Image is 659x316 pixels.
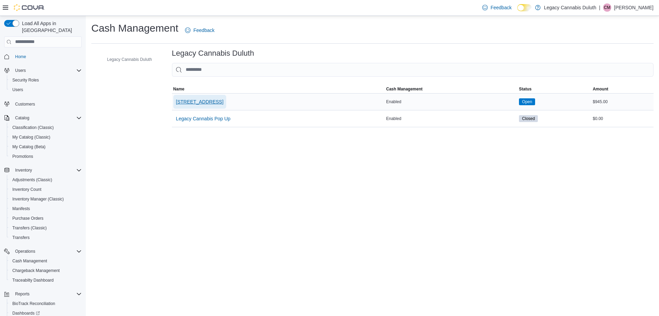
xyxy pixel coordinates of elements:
a: Chargeback Management [10,266,62,275]
button: [STREET_ADDRESS] [173,95,226,109]
button: My Catalog (Classic) [7,132,84,142]
span: Customers [15,101,35,107]
span: Load All Apps in [GEOGRAPHIC_DATA] [19,20,82,34]
button: Security Roles [7,75,84,85]
a: BioTrack Reconciliation [10,299,58,308]
input: This is a search bar. As you type, the results lower in the page will automatically filter. [172,63,654,77]
button: Inventory Count [7,185,84,194]
span: BioTrack Reconciliation [10,299,82,308]
span: Transfers [10,233,82,242]
span: Legacy Cannabis Duluth [107,57,152,62]
a: Security Roles [10,76,42,84]
button: Adjustments (Classic) [7,175,84,185]
img: Cova [14,4,45,11]
button: Cash Management [385,85,518,93]
span: Reports [15,291,30,297]
button: Classification (Classic) [7,123,84,132]
span: Users [15,68,26,73]
a: Users [10,86,26,94]
a: Manifests [10,205,33,213]
span: Home [12,52,82,61]
span: Traceabilty Dashboard [10,276,82,284]
button: Legacy Cannabis Duluth [97,55,155,64]
span: My Catalog (Beta) [10,143,82,151]
span: Security Roles [12,77,39,83]
a: Classification (Classic) [10,123,57,132]
span: Promotions [10,152,82,161]
span: Transfers (Classic) [12,225,47,231]
span: Catalog [12,114,82,122]
span: Legacy Cannabis Pop Up [176,115,231,122]
span: [STREET_ADDRESS] [176,98,223,105]
button: Amount [591,85,654,93]
span: Operations [12,247,82,255]
span: Open [522,99,532,105]
button: Operations [1,247,84,256]
button: Inventory Manager (Classic) [7,194,84,204]
span: Classification (Classic) [10,123,82,132]
span: My Catalog (Classic) [10,133,82,141]
span: Manifests [12,206,30,211]
span: Reports [12,290,82,298]
button: Name [172,85,385,93]
span: Purchase Orders [10,214,82,222]
p: [PERSON_NAME] [614,3,654,12]
button: Chargeback Management [7,266,84,275]
button: Promotions [7,152,84,161]
a: Transfers (Classic) [10,224,49,232]
span: Dark Mode [517,11,518,12]
a: Adjustments (Classic) [10,176,55,184]
p: Legacy Cannabis Duluth [544,3,597,12]
span: Promotions [12,154,33,159]
button: Inventory [1,165,84,175]
button: BioTrack Reconciliation [7,299,84,308]
span: Status [519,86,532,92]
button: Users [1,66,84,75]
button: Customers [1,99,84,109]
span: Classification (Classic) [12,125,54,130]
span: Chargeback Management [10,266,82,275]
a: Inventory Count [10,185,44,194]
span: Manifests [10,205,82,213]
span: Cash Management [386,86,423,92]
a: Traceabilty Dashboard [10,276,56,284]
button: Transfers [7,233,84,242]
p: | [599,3,600,12]
button: Transfers (Classic) [7,223,84,233]
button: Traceabilty Dashboard [7,275,84,285]
button: Legacy Cannabis Pop Up [173,112,233,126]
button: Inventory [12,166,35,174]
a: Feedback [479,1,514,14]
span: Inventory Count [12,187,42,192]
button: Catalog [1,113,84,123]
span: Users [12,66,82,75]
span: Feedback [490,4,511,11]
span: Traceabilty Dashboard [12,277,54,283]
span: Transfers [12,235,30,240]
span: My Catalog (Beta) [12,144,46,150]
h1: Cash Management [91,21,178,35]
span: Operations [15,249,35,254]
span: Adjustments (Classic) [12,177,52,183]
button: Purchase Orders [7,214,84,223]
span: Inventory Manager (Classic) [12,196,64,202]
div: $945.00 [591,98,654,106]
span: Customers [12,99,82,108]
span: Cash Management [12,258,47,264]
a: My Catalog (Beta) [10,143,48,151]
span: Open [519,98,535,105]
button: Catalog [12,114,32,122]
button: Cash Management [7,256,84,266]
span: Inventory Manager (Classic) [10,195,82,203]
span: Users [10,86,82,94]
span: Cash Management [10,257,82,265]
div: Enabled [385,98,518,106]
a: Transfers [10,233,32,242]
button: My Catalog (Beta) [7,142,84,152]
div: Corey McCauley [603,3,611,12]
span: Purchase Orders [12,216,44,221]
span: Chargeback Management [12,268,60,273]
span: Feedback [193,27,214,34]
button: Reports [1,289,84,299]
a: Customers [12,100,38,108]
